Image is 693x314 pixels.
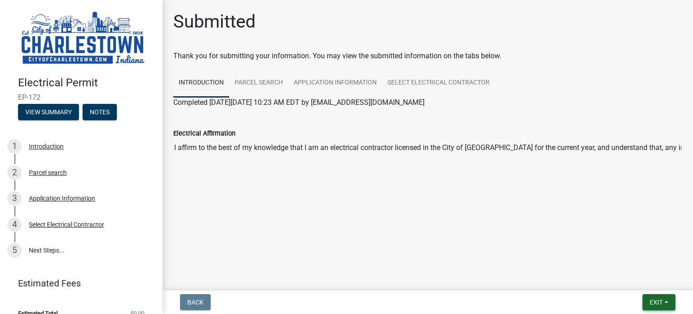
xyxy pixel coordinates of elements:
wm-modal-confirm: Summary [18,109,79,116]
label: Electrical Affirmation [173,131,236,137]
a: Parcel search [229,69,288,98]
div: 3 [7,191,22,206]
button: View Summary [18,104,79,120]
div: Select Electrical Contractor [29,221,104,228]
a: Estimated Fees [7,274,148,292]
h1: Submitted [173,11,256,33]
div: Parcel search [29,169,67,176]
img: City of Charlestown, Indiana [18,9,148,67]
a: Introduction [173,69,229,98]
button: Exit [642,294,675,310]
a: Select Electrical Contractor [382,69,495,98]
div: Introduction [29,143,64,150]
wm-modal-confirm: Notes [83,109,117,116]
div: 2 [7,165,22,180]
div: 5 [7,243,22,258]
button: Notes [83,104,117,120]
a: Application Information [288,69,382,98]
span: Exit [650,299,663,306]
div: 1 [7,139,22,154]
span: Back [187,299,203,306]
span: Completed [DATE][DATE] 10:23 AM EDT by [EMAIL_ADDRESS][DOMAIN_NAME] [173,98,425,107]
button: Back [180,294,211,310]
span: EP-172 [18,93,144,102]
div: Thank you for submitting your information. You may view the submitted information on the tabs below. [173,51,682,61]
div: 4 [7,217,22,232]
div: Application Information [29,195,95,202]
h4: Electrical Permit [18,76,155,89]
